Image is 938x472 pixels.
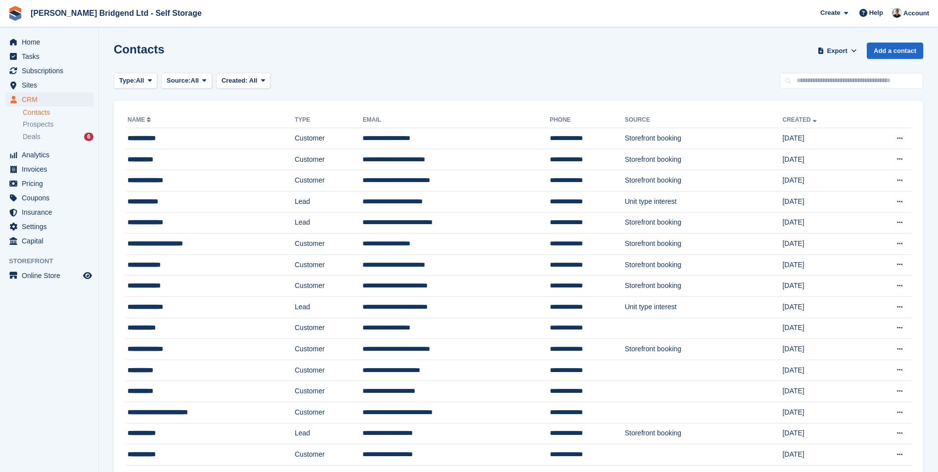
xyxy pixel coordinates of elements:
td: [DATE] [782,212,864,234]
a: menu [5,177,93,190]
td: [DATE] [782,296,864,318]
a: Preview store [82,270,93,282]
span: Home [22,35,81,49]
td: Storefront booking [625,276,782,297]
span: Source: [167,76,190,86]
td: Storefront booking [625,170,782,191]
a: menu [5,234,93,248]
td: Customer [295,318,362,339]
span: Storefront [9,256,98,266]
td: Customer [295,402,362,423]
a: menu [5,269,93,283]
span: Invoices [22,162,81,176]
td: Customer [295,254,362,276]
span: Type: [119,76,136,86]
a: menu [5,93,93,106]
span: Insurance [22,205,81,219]
td: [DATE] [782,444,864,466]
td: [DATE] [782,360,864,381]
a: menu [5,35,93,49]
span: Analytics [22,148,81,162]
button: Created: All [216,73,270,89]
img: Rhys Jones [892,8,902,18]
td: [DATE] [782,128,864,149]
h1: Contacts [114,43,165,56]
span: Deals [23,132,41,142]
td: Lead [295,212,362,234]
a: menu [5,64,93,78]
td: Customer [295,149,362,170]
td: [DATE] [782,191,864,212]
span: Prospects [23,120,53,129]
img: stora-icon-8386f47178a22dfd0bd8f6a31ec36ba5ce8667c1dd55bd0f319d3a0aa187defe.svg [8,6,23,21]
a: Prospects [23,119,93,130]
span: Online Store [22,269,81,283]
td: Lead [295,296,362,318]
td: Customer [295,339,362,360]
td: [DATE] [782,170,864,191]
td: [DATE] [782,402,864,423]
a: [PERSON_NAME] Bridgend Ltd - Self Storage [27,5,206,21]
th: Source [625,112,782,128]
th: Email [362,112,549,128]
td: Lead [295,423,362,444]
td: Customer [295,444,362,466]
td: Storefront booking [625,149,782,170]
td: Storefront booking [625,212,782,234]
a: menu [5,205,93,219]
button: Type: All [114,73,157,89]
td: Storefront booking [625,339,782,360]
td: [DATE] [782,423,864,444]
a: Name [128,116,153,123]
td: [DATE] [782,234,864,255]
span: Pricing [22,177,81,190]
a: menu [5,220,93,234]
td: Storefront booking [625,423,782,444]
span: Tasks [22,49,81,63]
td: Unit type interest [625,296,782,318]
span: Account [903,8,929,18]
a: menu [5,191,93,205]
a: menu [5,148,93,162]
a: Created [782,116,818,123]
button: Source: All [161,73,212,89]
td: Customer [295,234,362,255]
a: Add a contact [867,43,923,59]
td: Customer [295,381,362,402]
td: Storefront booking [625,128,782,149]
a: Deals 6 [23,132,93,142]
span: Create [820,8,840,18]
button: Export [815,43,859,59]
span: Export [827,46,848,56]
td: Storefront booking [625,254,782,276]
a: menu [5,162,93,176]
td: [DATE] [782,276,864,297]
span: Coupons [22,191,81,205]
span: Settings [22,220,81,234]
span: Capital [22,234,81,248]
td: Storefront booking [625,234,782,255]
td: [DATE] [782,318,864,339]
span: Sites [22,78,81,92]
td: Customer [295,276,362,297]
span: All [136,76,144,86]
td: Lead [295,191,362,212]
th: Type [295,112,362,128]
span: Created: [222,77,248,84]
th: Phone [550,112,625,128]
span: All [249,77,258,84]
td: Customer [295,360,362,381]
td: Customer [295,128,362,149]
a: menu [5,49,93,63]
div: 6 [84,133,93,141]
td: [DATE] [782,254,864,276]
span: All [191,76,199,86]
td: Unit type interest [625,191,782,212]
a: Contacts [23,108,93,117]
td: Customer [295,170,362,191]
a: menu [5,78,93,92]
td: [DATE] [782,339,864,360]
td: [DATE] [782,149,864,170]
span: Subscriptions [22,64,81,78]
span: Help [869,8,883,18]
